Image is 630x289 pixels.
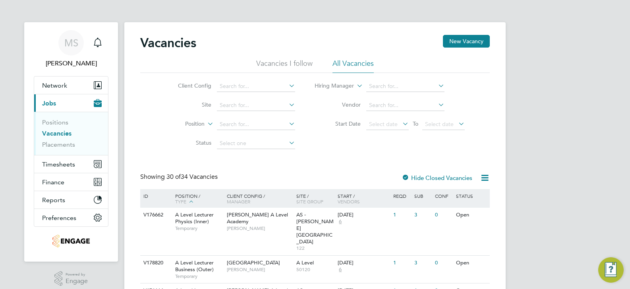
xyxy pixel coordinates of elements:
button: Jobs [34,94,108,112]
span: Temporary [175,273,223,279]
span: Timesheets [42,161,75,168]
label: Vendor [315,101,361,108]
div: Position / [169,189,225,209]
div: Start / [336,189,391,208]
span: Preferences [42,214,76,222]
span: Select date [369,121,398,128]
div: 0 [433,256,454,270]
label: Client Config [166,82,211,89]
span: Temporary [175,225,223,232]
span: Reports [42,196,65,204]
div: Reqd [391,189,412,203]
span: A Level Lecturer Business (Outer) [175,259,214,273]
div: ID [141,189,169,203]
div: Sub [412,189,433,203]
div: Status [454,189,489,203]
a: Powered byEngage [54,271,88,286]
a: MS[PERSON_NAME] [34,30,108,68]
span: [PERSON_NAME] [227,266,292,273]
span: Select date [425,121,454,128]
input: Search for... [217,119,295,130]
button: Timesheets [34,155,108,173]
span: Engage [66,278,88,285]
button: Network [34,77,108,94]
input: Search for... [217,100,295,111]
span: Manager [227,198,250,205]
div: Showing [140,173,219,181]
span: 6 [338,266,343,273]
li: Vacancies I follow [256,59,313,73]
div: 3 [412,256,433,270]
div: Conf [433,189,454,203]
span: [PERSON_NAME] A Level Academy [227,211,288,225]
li: All Vacancies [332,59,374,73]
span: 50120 [296,266,334,273]
h2: Vacancies [140,35,196,51]
div: V176662 [141,208,169,222]
label: Start Date [315,120,361,127]
label: Position [159,120,205,128]
span: AS - [PERSON_NAME][GEOGRAPHIC_DATA] [296,211,334,245]
input: Search for... [366,81,444,92]
div: [DATE] [338,212,389,218]
div: Open [454,256,489,270]
button: New Vacancy [443,35,490,48]
nav: Main navigation [24,22,118,262]
div: Site / [294,189,336,208]
button: Reports [34,191,108,209]
label: Hide Closed Vacancies [402,174,472,182]
div: Jobs [34,112,108,155]
span: A Level [296,259,314,266]
div: [DATE] [338,260,389,266]
a: Vacancies [42,130,72,137]
span: Finance [42,178,64,186]
div: Open [454,208,489,222]
span: Powered by [66,271,88,278]
span: A Level Lecturer Physics (Inner) [175,211,214,225]
div: 1 [391,256,412,270]
label: Hiring Manager [308,82,354,90]
span: Network [42,82,67,89]
a: Placements [42,141,75,148]
span: Jobs [42,100,56,107]
span: MS [64,38,78,48]
span: [PERSON_NAME] [227,225,292,232]
div: Client Config / [225,189,294,208]
a: Go to home page [34,235,108,247]
span: 30 of [166,173,181,181]
button: Finance [34,173,108,191]
div: 3 [412,208,433,222]
span: Monty Symons [34,59,108,68]
div: 0 [433,208,454,222]
label: Status [166,139,211,146]
input: Search for... [217,81,295,92]
input: Search for... [366,100,444,111]
label: Site [166,101,211,108]
span: Site Group [296,198,323,205]
span: To [410,119,421,129]
span: 6 [338,218,343,225]
a: Positions [42,119,68,126]
span: Vendors [338,198,360,205]
img: jambo-logo-retina.png [52,235,89,247]
div: 1 [391,208,412,222]
input: Select one [217,138,295,149]
span: 34 Vacancies [166,173,218,181]
button: Preferences [34,209,108,226]
span: [GEOGRAPHIC_DATA] [227,259,280,266]
span: 122 [296,245,334,251]
div: V178820 [141,256,169,270]
span: Type [175,198,186,205]
button: Engage Resource Center [598,257,624,283]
